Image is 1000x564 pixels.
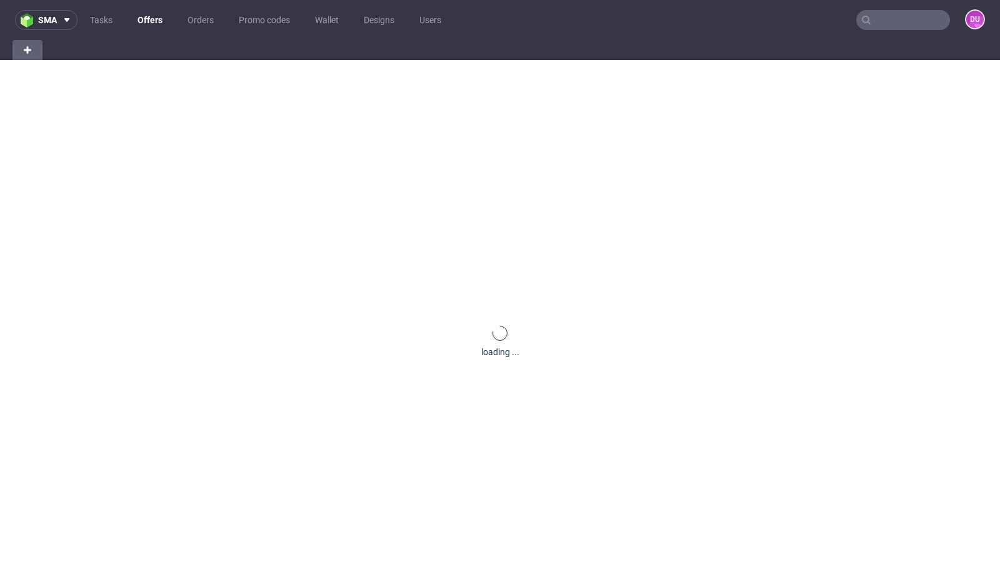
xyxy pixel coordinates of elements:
[21,13,38,28] img: logo
[966,11,984,28] figcaption: DU
[180,10,221,30] a: Orders
[130,10,170,30] a: Offers
[38,16,57,24] span: sma
[481,346,519,358] div: loading ...
[15,10,77,30] button: sma
[307,10,346,30] a: Wallet
[412,10,449,30] a: Users
[356,10,402,30] a: Designs
[82,10,120,30] a: Tasks
[231,10,297,30] a: Promo codes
